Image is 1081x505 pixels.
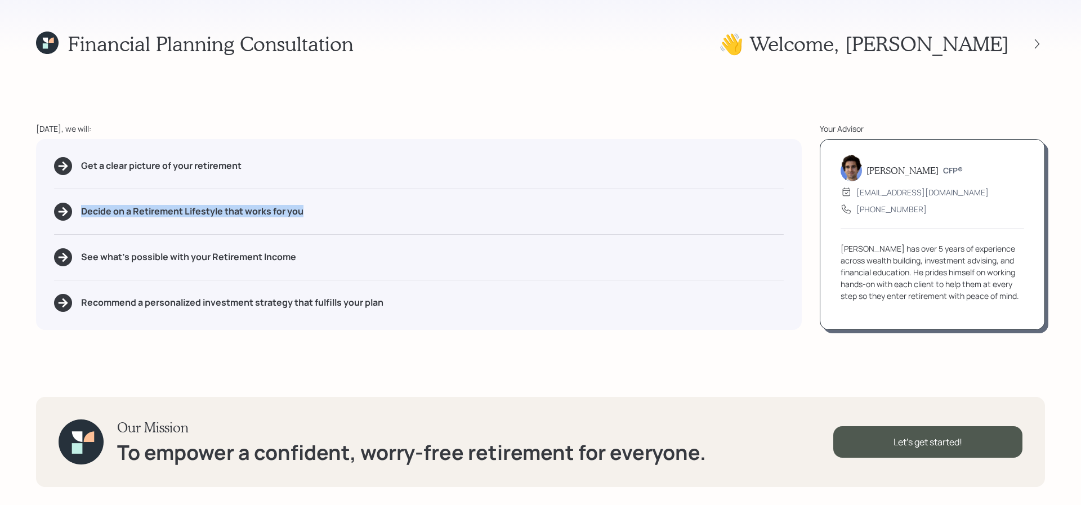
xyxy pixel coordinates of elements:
[81,206,303,217] h5: Decide on a Retirement Lifestyle that works for you
[866,165,939,176] h5: [PERSON_NAME]
[718,32,1009,56] h1: 👋 Welcome , [PERSON_NAME]
[117,419,706,436] h3: Our Mission
[36,123,802,135] div: [DATE], we will:
[833,426,1022,458] div: Let's get started!
[81,297,383,308] h5: Recommend a personalized investment strategy that fulfills your plan
[68,32,354,56] h1: Financial Planning Consultation
[117,440,706,464] h1: To empower a confident, worry-free retirement for everyone.
[943,166,963,176] h6: CFP®
[856,203,927,215] div: [PHONE_NUMBER]
[820,123,1045,135] div: Your Advisor
[841,154,862,181] img: harrison-schaefer-headshot-2.png
[841,243,1024,302] div: [PERSON_NAME] has over 5 years of experience across wealth building, investment advising, and fin...
[856,186,989,198] div: [EMAIL_ADDRESS][DOMAIN_NAME]
[81,160,242,171] h5: Get a clear picture of your retirement
[81,252,296,262] h5: See what's possible with your Retirement Income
